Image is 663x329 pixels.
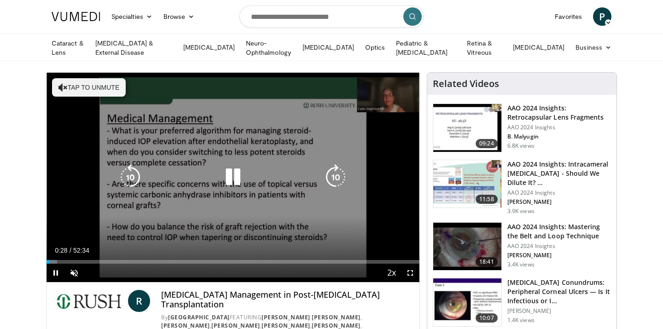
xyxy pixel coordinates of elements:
[507,317,535,324] p: 1.4K views
[507,222,611,241] h3: AAO 2024 Insights: Mastering the Belt and Loop Technique
[73,247,89,254] span: 52:34
[47,264,65,282] button: Pause
[65,264,83,282] button: Unmute
[507,124,611,131] p: AAO 2024 Insights
[52,12,100,21] img: VuMedi Logo
[507,104,611,122] h3: AAO 2024 Insights: Retrocapsular Lens Fragments
[239,6,424,28] input: Search topics, interventions
[433,222,611,271] a: 18:41 AAO 2024 Insights: Mastering the Belt and Loop Technique AAO 2024 Insights [PERSON_NAME] 3....
[507,242,611,250] p: AAO 2024 Insights
[106,7,158,26] a: Specialties
[55,247,67,254] span: 0:28
[507,189,611,196] p: AAO 2024 Insights
[54,290,124,312] img: Rush University Medical Center
[570,38,617,57] a: Business
[433,278,611,327] a: 10:07 [MEDICAL_DATA] Conundrums: Peripheral Corneal Ulcers — Is It Infectious or I… [PERSON_NAME]...
[433,104,611,152] a: 09:24 AAO 2024 Insights: Retrocapsular Lens Fragments AAO 2024 Insights B. Malyugin 6.8K views
[158,7,200,26] a: Browse
[47,260,419,264] div: Progress Bar
[507,252,611,259] p: [PERSON_NAME]
[128,290,150,312] a: R
[507,307,611,315] p: [PERSON_NAME]
[178,38,240,57] a: [MEDICAL_DATA]
[507,142,535,150] p: 6.8K views
[70,247,71,254] span: /
[507,198,611,206] p: [PERSON_NAME]
[549,7,587,26] a: Favorites
[507,208,535,215] p: 3.9K views
[476,313,498,323] span: 10:07
[47,73,419,283] video-js: Video Player
[360,38,390,57] a: Optics
[433,160,501,208] img: de733f49-b136-4bdc-9e00-4021288efeb7.150x105_q85_crop-smart_upscale.jpg
[262,313,361,321] a: [PERSON_NAME] [PERSON_NAME]
[507,133,611,140] p: B. Malyugin
[507,38,570,57] a: [MEDICAL_DATA]
[476,139,498,148] span: 09:24
[476,257,498,266] span: 18:41
[507,278,611,306] h3: [MEDICAL_DATA] Conundrums: Peripheral Corneal Ulcers — Is It Infectious or I…
[383,264,401,282] button: Playback Rate
[433,104,501,152] img: 01f52a5c-6a53-4eb2-8a1d-dad0d168ea80.150x105_q85_crop-smart_upscale.jpg
[168,313,230,321] a: [GEOGRAPHIC_DATA]
[401,264,419,282] button: Fullscreen
[46,39,90,57] a: Cataract & Lens
[593,7,611,26] a: P
[161,290,412,310] h4: [MEDICAL_DATA] Management in Post-[MEDICAL_DATA] Transplantation
[433,160,611,215] a: 11:58 AAO 2024 Insights: Intracameral [MEDICAL_DATA] - Should We Dilute It? … AAO 2024 Insights [...
[476,195,498,204] span: 11:58
[461,39,507,57] a: Retina & Vitreous
[507,160,611,187] h3: AAO 2024 Insights: Intracameral [MEDICAL_DATA] - Should We Dilute It? …
[52,78,126,97] button: Tap to unmute
[297,38,360,57] a: [MEDICAL_DATA]
[507,261,535,268] p: 3.4K views
[433,278,501,326] img: 5ede7c1e-2637-46cb-a546-16fd546e0e1e.150x105_q85_crop-smart_upscale.jpg
[90,39,178,57] a: [MEDICAL_DATA] & External Disease
[433,223,501,271] img: 22a3a3a3-03de-4b31-bd81-a17540334f4a.150x105_q85_crop-smart_upscale.jpg
[390,39,461,57] a: Pediatric & [MEDICAL_DATA]
[433,78,499,89] h4: Related Videos
[240,39,297,57] a: Neuro-Ophthalmology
